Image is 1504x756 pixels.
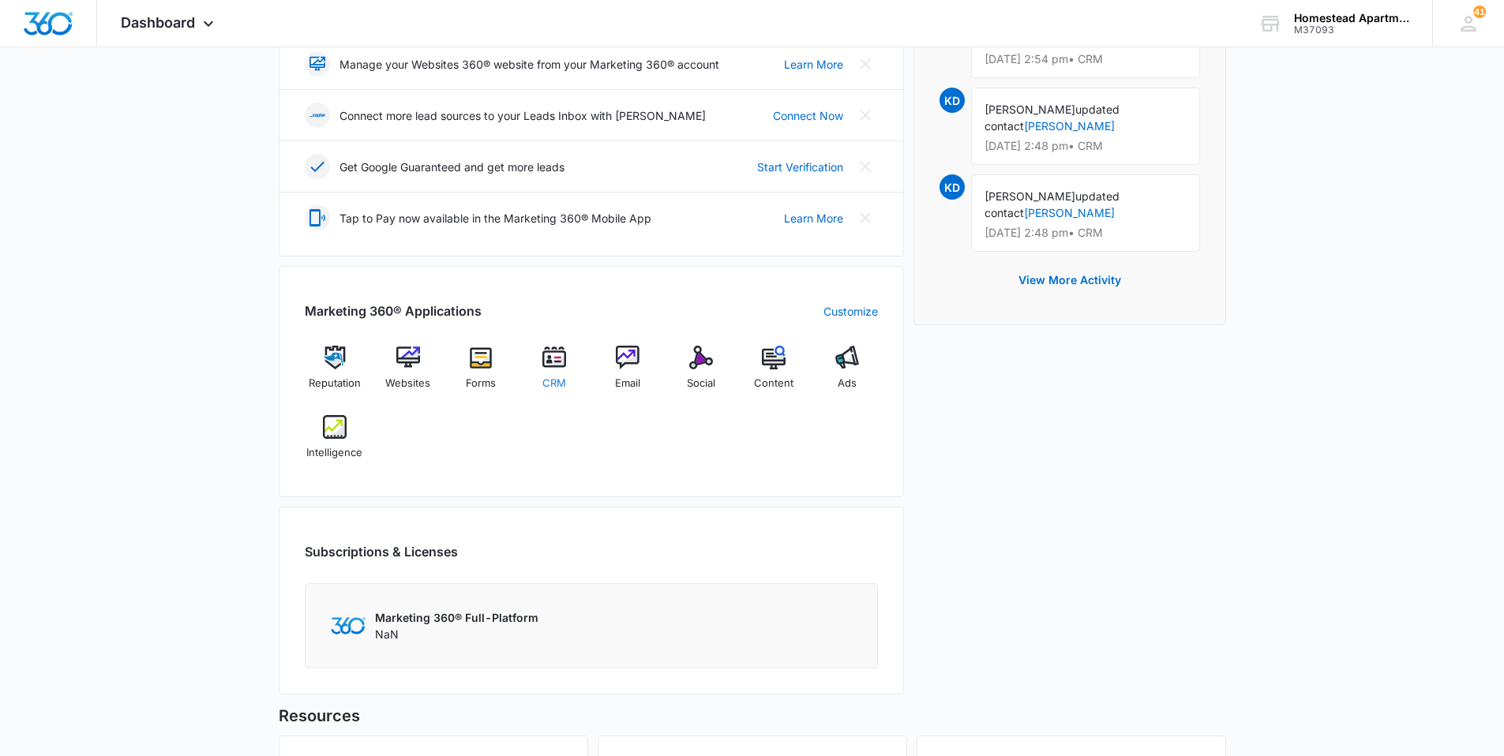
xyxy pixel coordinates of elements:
[853,205,878,230] button: Close
[754,376,793,391] span: Content
[339,210,651,226] p: Tap to Pay now available in the Marketing 360® Mobile App
[985,140,1187,152] p: [DATE] 2:48 pm • CRM
[466,376,496,391] span: Forms
[377,346,438,402] a: Websites
[279,704,1226,728] h5: Resources
[773,107,843,124] a: Connect Now
[305,301,482,320] h2: Marketing 360® Applications
[121,14,195,31] span: Dashboard
[985,189,1075,203] span: [PERSON_NAME]
[339,107,706,124] p: Connect more lead sources to your Leads Inbox with [PERSON_NAME]
[784,56,843,73] a: Learn More
[687,376,715,391] span: Social
[1024,119,1115,133] a: [PERSON_NAME]
[823,303,878,320] a: Customize
[375,609,538,626] p: Marketing 360® Full-Platform
[838,376,857,391] span: Ads
[744,346,805,402] a: Content
[542,376,566,391] span: CRM
[375,609,538,642] div: NaN
[670,346,731,402] a: Social
[817,346,878,402] a: Ads
[1473,6,1486,18] span: 41
[1024,206,1115,219] a: [PERSON_NAME]
[305,346,366,402] a: Reputation
[985,227,1187,238] p: [DATE] 2:48 pm • CRM
[598,346,658,402] a: Email
[385,376,430,391] span: Websites
[853,103,878,128] button: Close
[1294,24,1409,36] div: account id
[784,210,843,226] a: Learn More
[1473,6,1486,18] div: notifications count
[940,174,965,200] span: KD
[305,542,458,561] h2: Subscriptions & Licenses
[1003,261,1137,299] button: View More Activity
[940,88,965,113] span: KD
[339,56,719,73] p: Manage your Websites 360® website from your Marketing 360® account
[853,51,878,77] button: Close
[853,154,878,179] button: Close
[305,415,366,472] a: Intelligence
[331,617,366,634] img: Marketing 360 Logo
[615,376,640,391] span: Email
[985,103,1075,116] span: [PERSON_NAME]
[309,376,361,391] span: Reputation
[451,346,512,402] a: Forms
[339,159,564,175] p: Get Google Guaranteed and get more leads
[985,54,1187,65] p: [DATE] 2:54 pm • CRM
[1294,12,1409,24] div: account name
[306,445,362,461] span: Intelligence
[757,159,843,175] a: Start Verification
[524,346,585,402] a: CRM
